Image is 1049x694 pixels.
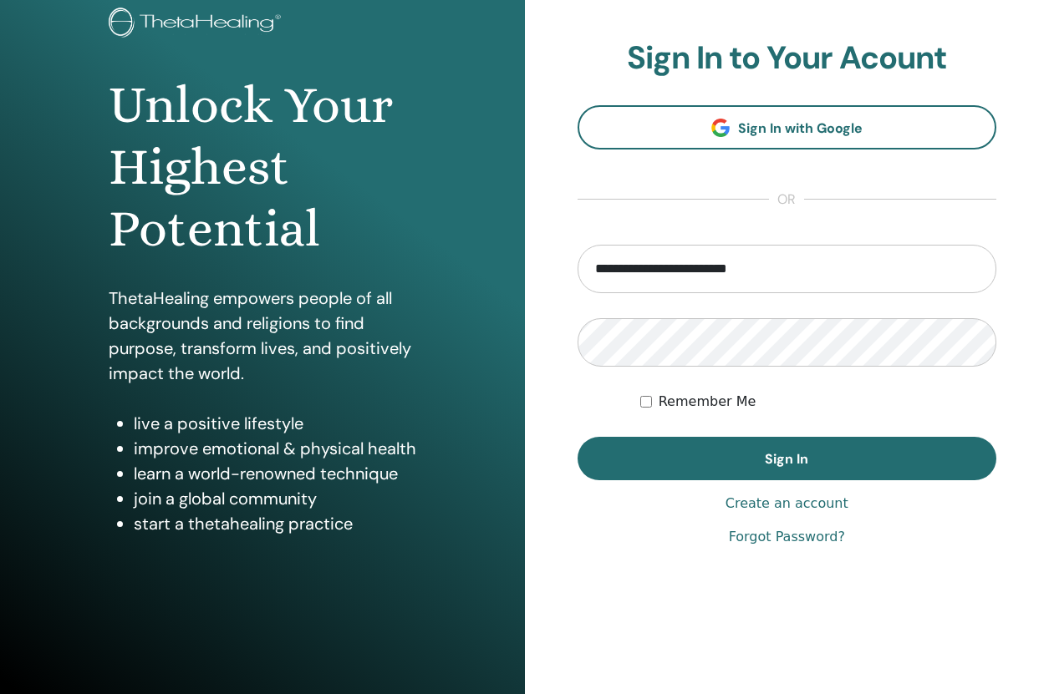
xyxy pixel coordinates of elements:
a: Forgot Password? [729,527,845,547]
button: Sign In [578,437,997,480]
li: join a global community [134,486,416,511]
a: Sign In with Google [578,105,997,149]
p: ThetaHealing empowers people of all backgrounds and religions to find purpose, transform lives, a... [109,286,416,386]
li: live a positive lifestyle [134,411,416,436]
li: learn a world-renowned technique [134,461,416,486]
li: improve emotional & physical health [134,436,416,461]
li: start a thetahealing practice [134,511,416,536]
span: Sign In [765,450,808,468]
div: Keep me authenticated indefinitely or until I manually logout [640,392,996,412]
h2: Sign In to Your Acount [578,39,997,78]
span: or [769,190,804,210]
a: Create an account [726,494,848,514]
span: Sign In with Google [738,119,863,137]
h1: Unlock Your Highest Potential [109,74,416,261]
label: Remember Me [659,392,756,412]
